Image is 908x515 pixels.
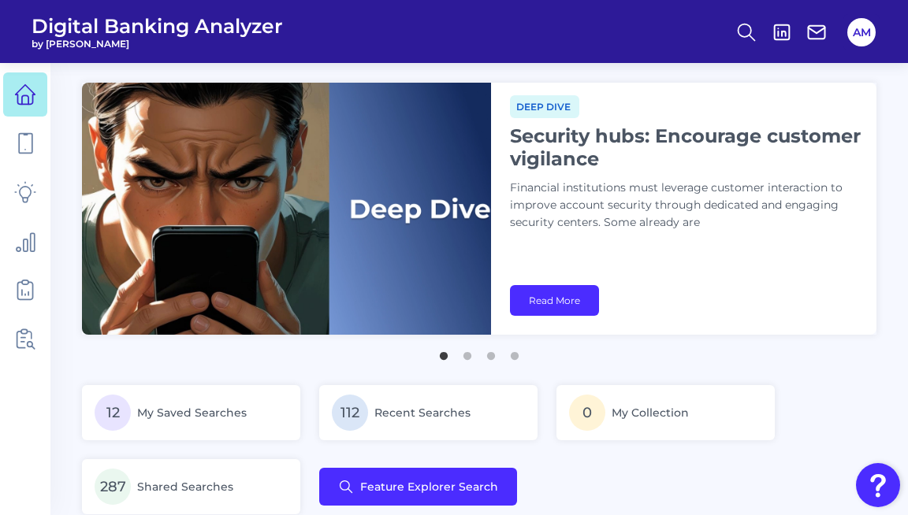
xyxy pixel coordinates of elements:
[82,459,300,514] a: 287Shared Searches
[360,480,498,493] span: Feature Explorer Search
[319,385,538,440] a: 112Recent Searches
[374,406,471,420] span: Recent Searches
[332,395,368,431] span: 112
[510,98,579,113] a: Deep dive
[510,180,869,232] p: Financial institutions must leverage customer interaction to improve account security through ded...
[483,344,499,360] button: 3
[510,95,579,118] span: Deep dive
[612,406,689,420] span: My Collection
[847,18,876,46] button: AM
[507,344,523,360] button: 4
[32,14,283,38] span: Digital Banking Analyzer
[32,38,283,50] span: by [PERSON_NAME]
[95,395,131,431] span: 12
[556,385,775,440] a: 0My Collection
[436,344,452,360] button: 1
[137,406,247,420] span: My Saved Searches
[510,285,599,316] a: Read More
[856,463,900,507] button: Open Resource Center
[82,83,491,335] img: bannerImg
[510,124,869,170] h1: Security hubs: Encourage customer vigilance
[319,468,517,506] button: Feature Explorer Search
[82,385,300,440] a: 12My Saved Searches
[460,344,475,360] button: 2
[569,395,605,431] span: 0
[95,469,131,505] span: 287
[137,480,233,494] span: Shared Searches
